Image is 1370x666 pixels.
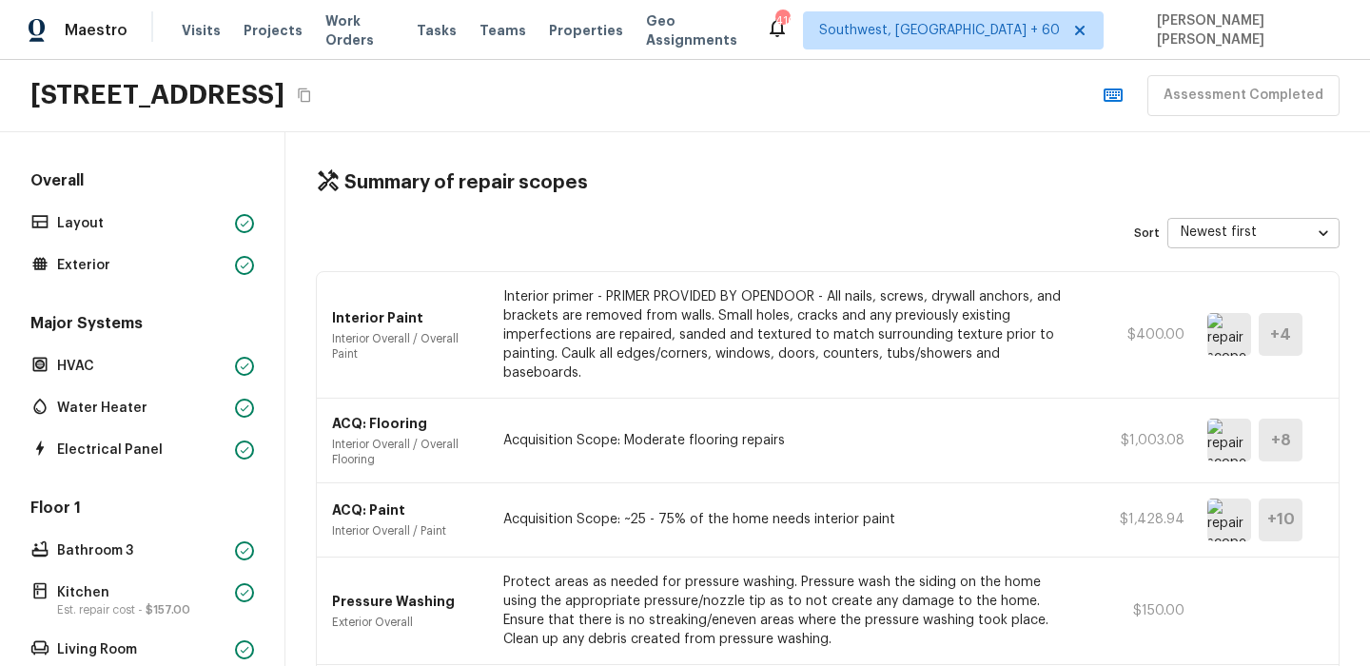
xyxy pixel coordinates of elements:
span: Teams [479,21,526,40]
p: $1,428.94 [1099,510,1184,529]
h5: + 8 [1271,430,1291,451]
span: Tasks [417,24,457,37]
span: Southwest, [GEOGRAPHIC_DATA] + 60 [819,21,1060,40]
p: Sort [1134,225,1160,241]
img: repair scope asset [1207,499,1251,541]
h5: + 4 [1270,324,1291,345]
p: $400.00 [1099,325,1184,344]
div: Newest first [1167,207,1340,258]
p: Interior Overall / Paint [332,523,480,539]
span: Maestro [65,21,127,40]
span: $157.00 [146,604,190,616]
p: Interior Overall / Overall Paint [332,331,480,362]
h5: Overall [27,170,258,195]
span: Properties [549,21,623,40]
p: Est. repair cost - [57,602,227,617]
h5: + 10 [1267,509,1295,530]
p: Protect areas as needed for pressure washing. Pressure wash the siding on the home using the appr... [503,573,1076,649]
p: Exterior Overall [332,615,480,630]
span: Visits [182,21,221,40]
img: repair scope asset [1207,419,1251,461]
h5: Major Systems [27,313,258,338]
p: Acquisition Scope: Moderate flooring repairs [503,431,1076,450]
p: Kitchen [57,583,227,602]
p: Electrical Panel [57,441,227,460]
button: Copy Address [292,83,317,108]
p: Interior Paint [332,308,480,327]
p: Layout [57,214,227,233]
p: Living Room [57,640,227,659]
p: ACQ: Flooring [332,414,480,433]
h4: Summary of repair scopes [344,170,588,195]
p: Pressure Washing [332,592,480,611]
img: repair scope asset [1207,313,1251,356]
div: 410 [775,11,789,30]
span: Geo Assignments [646,11,744,49]
span: Work Orders [325,11,394,49]
h2: [STREET_ADDRESS] [30,78,284,112]
p: HVAC [57,357,227,376]
span: [PERSON_NAME] [PERSON_NAME] [1149,11,1341,49]
p: Exterior [57,256,227,275]
p: Interior Overall / Overall Flooring [332,437,480,467]
p: Interior primer - PRIMER PROVIDED BY OPENDOOR - All nails, screws, drywall anchors, and brackets ... [503,287,1076,382]
p: ACQ: Paint [332,500,480,519]
p: $150.00 [1099,601,1184,620]
p: $1,003.08 [1099,431,1184,450]
p: Acquisition Scope: ~25 - 75% of the home needs interior paint [503,510,1076,529]
h5: Floor 1 [27,498,258,522]
span: Projects [244,21,303,40]
p: Bathroom 3 [57,541,227,560]
p: Water Heater [57,399,227,418]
